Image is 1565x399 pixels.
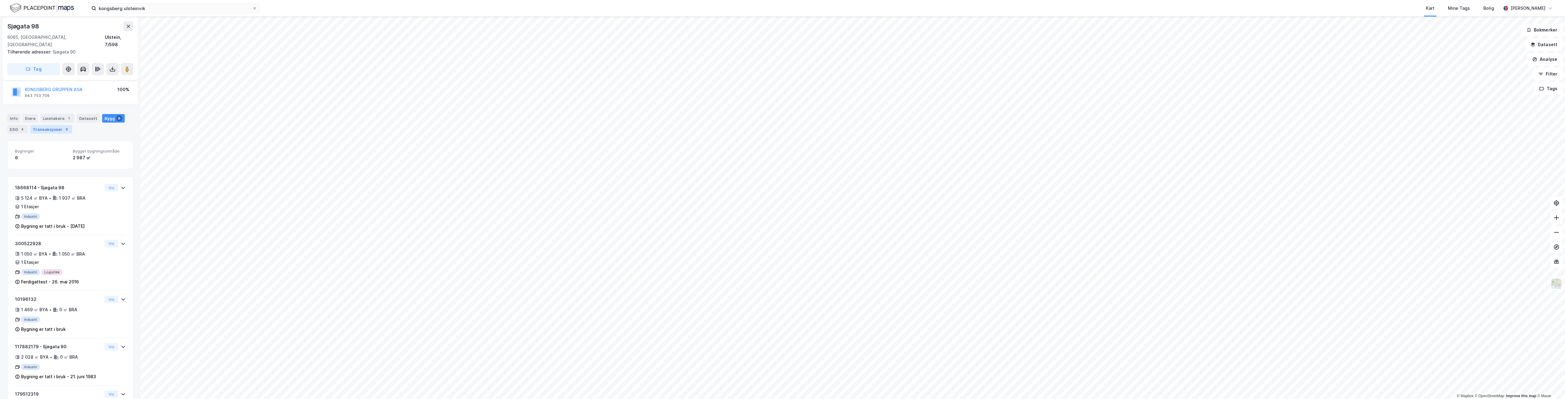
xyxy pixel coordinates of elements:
[59,250,85,258] div: 1 050 ㎡ BRA
[105,184,118,191] button: Vis
[21,353,49,361] div: 2 028 ㎡ BYA
[1551,278,1562,290] img: Z
[25,93,50,98] div: 943 753 709
[40,114,74,123] div: Leietakere
[21,203,39,210] div: 1 Etasjer
[1448,5,1470,12] div: Mine Tags
[10,3,74,13] img: logo.f888ab2527a4732fd821a326f86c7f29.svg
[1533,68,1563,80] button: Filter
[1534,370,1565,399] iframe: Chat Widget
[73,149,126,154] span: Bygget bygningsområde
[21,373,96,380] div: Bygning er tatt i bruk - 21. juni 1983
[7,114,20,123] div: Info
[50,355,52,360] div: •
[21,306,48,313] div: 1 469 ㎡ BYA
[1527,53,1563,65] button: Analyse
[7,125,28,134] div: ESG
[1475,394,1504,398] a: OpenStreetMap
[96,4,252,13] input: Søk på adresse, matrikkel, gårdeiere, leietakere eller personer
[66,115,72,121] div: 1
[49,196,51,201] div: •
[59,194,86,202] div: 1 937 ㎡ BRA
[21,259,39,266] div: 1 Etasjer
[21,223,85,230] div: Bygning er tatt i bruk - [DATE]
[1483,5,1494,12] div: Bolig
[49,307,52,312] div: •
[60,353,78,361] div: 0 ㎡ BRA
[15,296,102,303] div: 10196132
[15,184,102,191] div: 18668114 - Sjøgata 98
[23,114,38,123] div: Eiere
[21,194,48,202] div: 5 124 ㎡ BYA
[1457,394,1474,398] a: Mapbox
[15,154,68,161] div: 6
[15,149,68,154] span: Bygninger
[116,115,122,121] div: 6
[1511,5,1545,12] div: [PERSON_NAME]
[1525,39,1563,51] button: Datasett
[105,240,118,247] button: Vis
[19,126,25,132] div: 4
[1534,83,1563,95] button: Tags
[7,21,40,31] div: Sjøgata 98
[1506,394,1536,398] a: Improve this map
[59,306,77,313] div: 0 ㎡ BRA
[15,390,102,398] div: 179512319
[21,278,79,286] div: Ferdigattest - 26. mai 2016
[7,34,105,48] div: 6065, [GEOGRAPHIC_DATA], [GEOGRAPHIC_DATA]
[105,390,118,398] button: Vis
[105,343,118,350] button: Vis
[15,343,102,350] div: 117882179 - Sjøgata 90
[30,125,72,134] div: Transaksjoner
[73,154,126,161] div: 2 987 ㎡
[21,250,47,258] div: 1 050 ㎡ BYA
[7,49,53,54] span: Tilhørende adresser:
[49,251,51,256] div: •
[117,86,129,93] div: 100%
[77,114,100,123] div: Datasett
[7,63,60,75] button: Tag
[1521,24,1563,36] button: Bokmerker
[105,34,133,48] div: Ulstein, 7/598
[105,296,118,303] button: Vis
[7,48,128,56] div: Sjøgata 90
[21,326,66,333] div: Bygning er tatt i bruk
[1426,5,1434,12] div: Kart
[64,126,70,132] div: 8
[15,240,102,247] div: 300522928
[102,114,125,123] div: Bygg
